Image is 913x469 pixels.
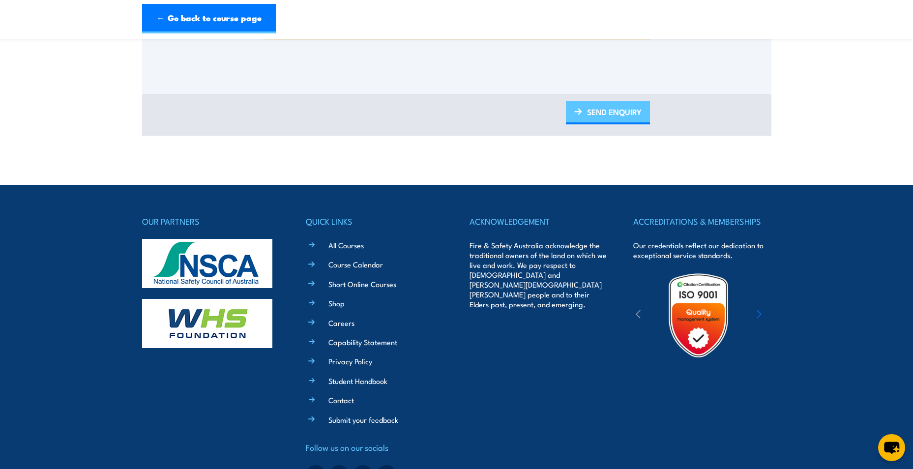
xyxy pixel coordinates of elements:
[566,101,650,124] a: SEND ENQUIRY
[142,299,272,348] img: whs-logo-footer
[328,240,364,250] a: All Courses
[306,440,443,454] h4: Follow us on our socials
[742,298,827,332] img: ewpa-logo
[328,318,354,328] a: Careers
[142,214,280,228] h4: OUR PARTNERS
[328,298,345,308] a: Shop
[470,214,607,228] h4: ACKNOWLEDGEMENT
[655,272,741,358] img: Untitled design (19)
[633,240,771,260] p: Our credentials reflect our dedication to exceptional service standards.
[878,434,905,461] button: chat-button
[328,376,387,386] a: Student Handbook
[328,356,372,366] a: Privacy Policy
[142,239,272,288] img: nsca-logo-footer
[328,395,354,405] a: Contact
[328,414,398,425] a: Submit your feedback
[470,240,607,309] p: Fire & Safety Australia acknowledge the traditional owners of the land on which we live and work....
[142,4,276,33] a: ← Go back to course page
[328,337,397,347] a: Capability Statement
[328,259,383,269] a: Course Calendar
[633,214,771,228] h4: ACCREDITATIONS & MEMBERSHIPS
[306,214,443,228] h4: QUICK LINKS
[328,279,396,289] a: Short Online Courses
